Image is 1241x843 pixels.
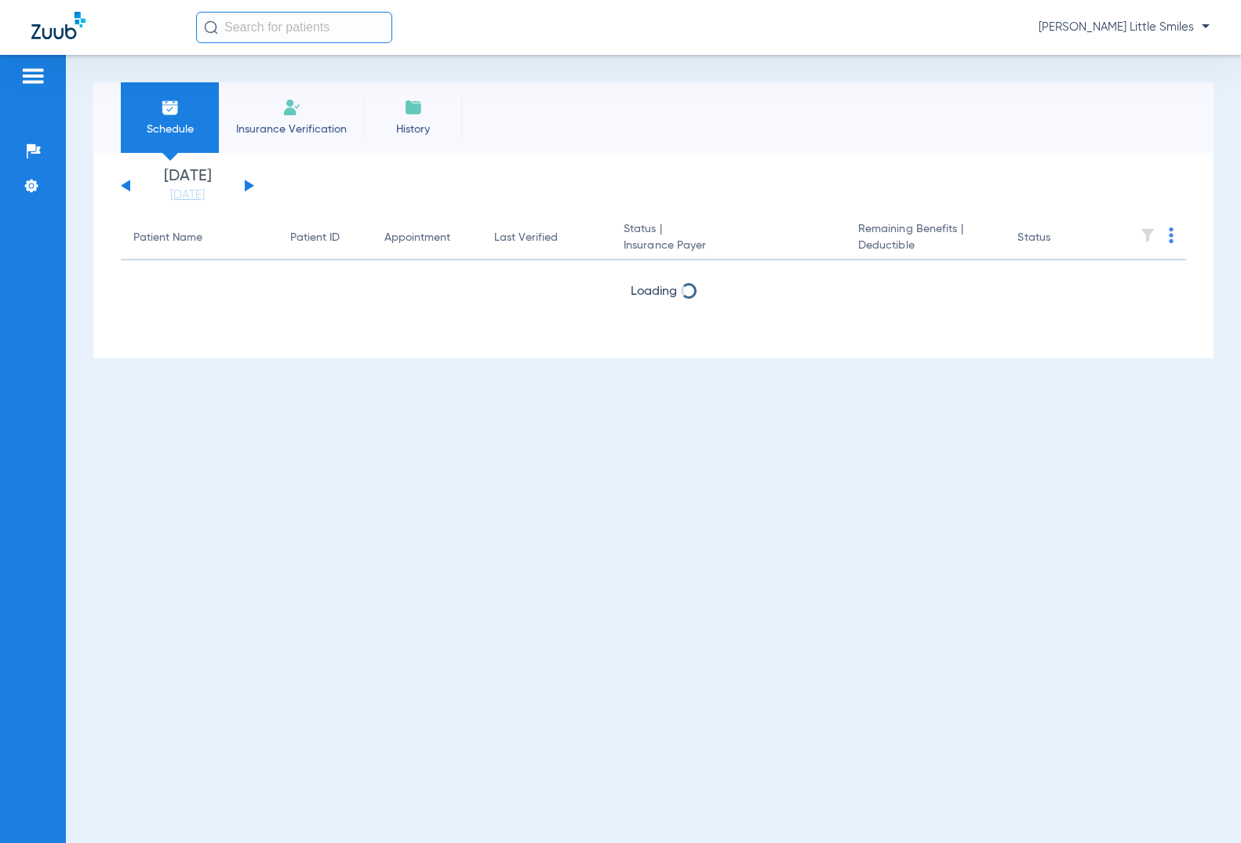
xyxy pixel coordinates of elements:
img: Search Icon [204,20,218,35]
div: Patient Name [133,230,265,246]
th: Status [1005,216,1111,260]
span: [PERSON_NAME] Little Smiles [1039,20,1210,35]
span: Deductible [858,238,993,254]
div: Patient ID [290,230,340,246]
div: Last Verified [494,230,558,246]
th: Status | [611,216,846,260]
div: Patient Name [133,230,202,246]
a: [DATE] [140,187,235,203]
input: Search for patients [196,12,392,43]
span: Schedule [133,122,207,137]
img: History [404,98,423,117]
img: hamburger-icon [20,67,45,85]
div: Patient ID [290,230,359,246]
img: filter.svg [1140,227,1155,243]
img: group-dot-blue.svg [1169,227,1174,243]
img: Zuub Logo [31,12,86,39]
div: Appointment [384,230,450,246]
span: Insurance Payer [624,238,833,254]
span: Insurance Verification [231,122,352,137]
li: [DATE] [140,169,235,203]
div: Last Verified [494,230,599,246]
th: Remaining Benefits | [846,216,1006,260]
span: History [376,122,450,137]
img: Manual Insurance Verification [282,98,301,117]
span: Loading [631,327,677,340]
div: Appointment [384,230,469,246]
img: Schedule [161,98,180,117]
span: Loading [631,285,677,298]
